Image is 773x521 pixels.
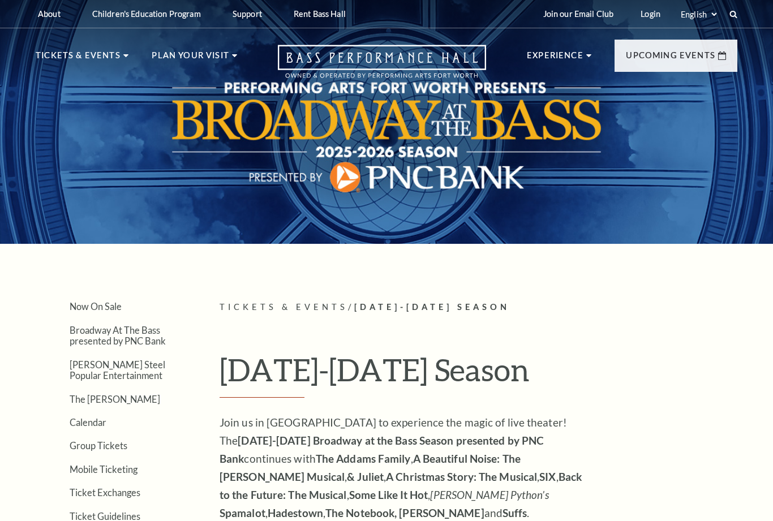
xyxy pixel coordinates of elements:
[70,417,106,428] a: Calendar
[503,506,527,519] strong: Suffs
[233,9,262,19] p: Support
[220,434,544,465] strong: [DATE]-[DATE] Broadway at the Bass Season presented by PNC Bank
[386,470,537,483] strong: A Christmas Story: The Musical
[527,49,583,69] p: Experience
[347,470,384,483] strong: & Juliet
[70,301,122,312] a: Now On Sale
[678,9,719,20] select: Select:
[70,464,138,475] a: Mobile Ticketing
[70,487,140,498] a: Ticket Exchanges
[220,506,265,519] strong: Spamalot
[325,506,484,519] strong: The Notebook, [PERSON_NAME]
[92,9,201,19] p: Children's Education Program
[70,440,127,451] a: Group Tickets
[36,49,121,69] p: Tickets & Events
[354,302,510,312] span: [DATE]-[DATE] Season
[152,49,229,69] p: Plan Your Visit
[70,394,160,404] a: The [PERSON_NAME]
[349,488,428,501] strong: Some Like It Hot
[268,506,323,519] strong: Hadestown
[626,49,715,69] p: Upcoming Events
[220,300,737,315] p: /
[294,9,346,19] p: Rent Bass Hall
[70,359,165,381] a: [PERSON_NAME] Steel Popular Entertainment
[38,9,61,19] p: About
[220,302,348,312] span: Tickets & Events
[539,470,556,483] strong: SIX
[220,470,582,501] strong: Back to the Future: The Musical
[220,452,521,483] strong: A Beautiful Noise: The [PERSON_NAME] Musical
[316,452,411,465] strong: The Addams Family
[220,351,737,398] h1: [DATE]-[DATE] Season
[70,325,166,346] a: Broadway At The Bass presented by PNC Bank
[430,488,548,501] em: [PERSON_NAME] Python’s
